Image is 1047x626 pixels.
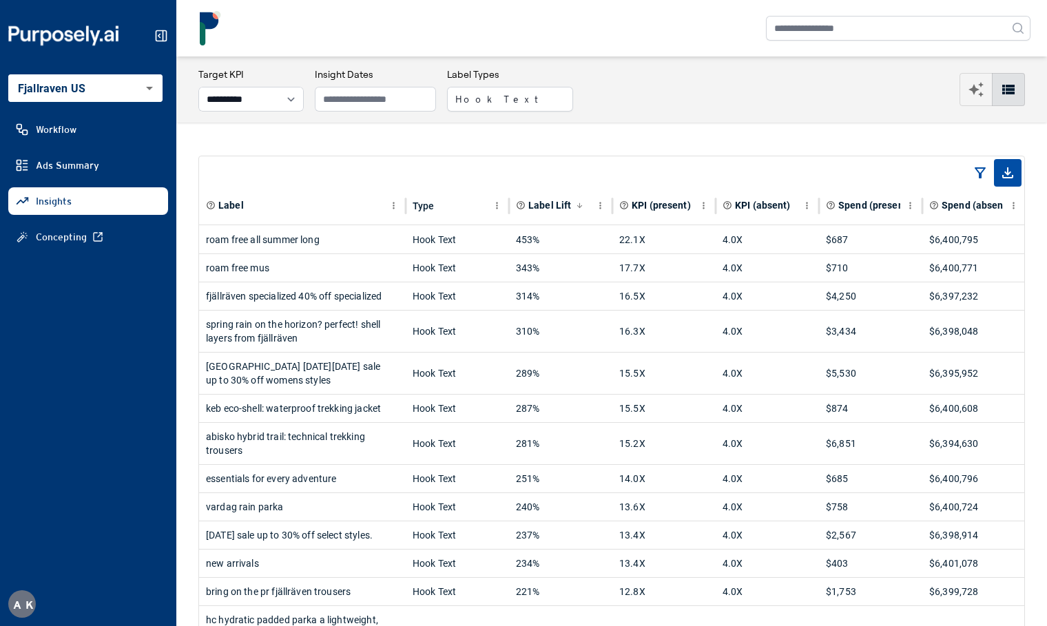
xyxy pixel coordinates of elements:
div: 240% [516,493,605,521]
div: [GEOGRAPHIC_DATA] [DATE][DATE] sale up to 30% off womens styles [206,353,399,394]
button: Type column menu [488,197,506,214]
div: 281% [516,423,605,464]
div: Hook Text [413,578,502,605]
div: $6,401,078 [929,550,1019,577]
div: $685 [826,465,915,492]
div: $6,398,914 [929,521,1019,549]
span: Label [218,198,244,212]
div: 221% [516,578,605,605]
div: $3,434 [826,311,915,352]
div: 4.0X [723,578,812,605]
svg: Element or component part of the ad [206,200,216,210]
div: fjällräven specialized 40% off specialized [206,282,399,310]
span: KPI (absent) [735,198,791,212]
div: Hook Text [413,550,502,577]
div: Hook Text [413,226,502,253]
button: Spend (absent) column menu [1005,197,1022,214]
span: Concepting [36,230,87,244]
div: 287% [516,395,605,422]
img: logo [193,11,227,45]
div: 4.0X [723,311,812,352]
div: $6,400,771 [929,254,1019,282]
button: Label column menu [385,197,402,214]
span: Ads Summary [36,158,99,172]
div: 4.0X [723,465,812,492]
div: $6,398,048 [929,311,1019,352]
span: KPI (present) [632,198,691,212]
div: $687 [826,226,915,253]
div: 15.5X [619,395,709,422]
div: $6,400,796 [929,465,1019,492]
div: Hook Text [413,254,502,282]
h3: Insight Dates [315,67,436,81]
div: Hook Text [413,282,502,310]
span: Label Lift [528,198,571,212]
button: KPI (present) column menu [695,197,712,214]
div: $6,400,608 [929,395,1019,422]
div: 310% [516,311,605,352]
div: 343% [516,254,605,282]
button: Label Lift column menu [592,197,609,214]
div: 13.6X [619,493,709,521]
button: Hook Text [447,87,573,112]
div: essentials for every adventure [206,465,399,492]
button: Sort [572,198,587,213]
div: $6,394,630 [929,423,1019,464]
div: abisko hybrid trail: technical trekking trousers [206,423,399,464]
div: Type [413,200,435,211]
h3: Target KPI [198,67,304,81]
svg: Aggregate KPI value of all ads where label is present [619,200,629,210]
div: $4,250 [826,282,915,310]
div: 13.4X [619,550,709,577]
div: A K [8,590,36,618]
div: 15.5X [619,353,709,394]
div: roam free mus [206,254,399,282]
div: 14.0X [619,465,709,492]
div: $6,851 [826,423,915,464]
span: Export as CSV [994,159,1022,187]
a: Insights [8,187,168,215]
div: $5,530 [826,353,915,394]
div: Hook Text [413,395,502,422]
div: $710 [826,254,915,282]
div: 15.2X [619,423,709,464]
div: 16.3X [619,311,709,352]
svg: Total spend on all ads where label is present [826,200,836,210]
h3: Label Types [447,67,573,81]
div: $874 [826,395,915,422]
div: 4.0X [723,521,812,549]
div: Hook Text [413,521,502,549]
div: $2,567 [826,521,915,549]
div: 17.7X [619,254,709,282]
div: 13.4X [619,521,709,549]
div: 237% [516,521,605,549]
div: 289% [516,353,605,394]
div: 314% [516,282,605,310]
span: Spend (present) [838,198,911,212]
div: $1,753 [826,578,915,605]
div: $403 [826,550,915,577]
div: Hook Text [413,353,502,394]
div: 22.1X [619,226,709,253]
div: $6,400,795 [929,226,1019,253]
span: Workflow [36,123,76,136]
div: roam free all summer long [206,226,399,253]
span: Insights [36,194,72,208]
div: $6,399,728 [929,578,1019,605]
div: vardag rain parka [206,493,399,521]
div: 4.0X [723,550,812,577]
div: 453% [516,226,605,253]
div: 12.8X [619,578,709,605]
div: 4.0X [723,493,812,521]
button: AK [8,590,36,618]
svg: Aggregate KPI value of all ads where label is absent [723,200,732,210]
div: spring rain on the horizon? perfect! shell layers from fjällräven [206,311,399,352]
div: Fjallraven US [8,74,163,102]
div: Hook Text [413,311,502,352]
svg: Total spend on all ads where label is absent [929,200,939,210]
div: new arrivals [206,550,399,577]
div: keb eco-shell: waterproof trekking jacket [206,395,399,422]
a: Concepting [8,223,168,251]
div: Hook Text [413,423,502,464]
span: Spend (absent) [942,198,1010,212]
